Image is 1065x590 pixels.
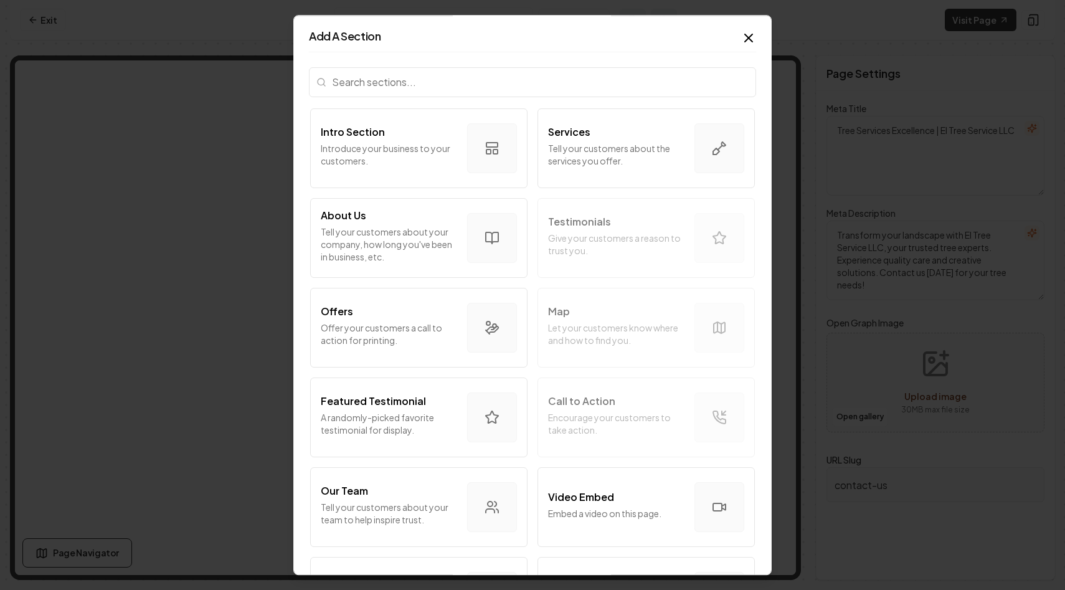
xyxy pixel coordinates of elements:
[548,490,614,505] p: Video Embed
[321,411,457,436] p: A randomly-picked favorite testimonial for display.
[321,142,457,167] p: Introduce your business to your customers.
[321,226,457,263] p: Tell your customers about your company, how long you've been in business, etc.
[321,304,353,319] p: Offers
[548,573,618,588] p: Custom Code
[537,467,755,547] button: Video EmbedEmbed a video on this page.
[548,142,684,167] p: Tell your customers about the services you offer.
[537,108,755,188] button: ServicesTell your customers about the services you offer.
[310,467,528,547] button: Our TeamTell your customers about your team to help inspire trust.
[310,198,528,278] button: About UsTell your customers about your company, how long you've been in business, etc.
[309,67,756,97] input: Search sections...
[310,378,528,457] button: Featured TestimonialA randomly-picked favorite testimonial for display.
[309,31,756,42] h2: Add A Section
[321,573,382,588] p: Our Process
[321,321,457,346] p: Offer your customers a call to action for printing.
[321,483,368,498] p: Our Team
[321,208,366,223] p: About Us
[321,501,457,526] p: Tell your customers about your team to help inspire trust.
[321,394,426,409] p: Featured Testimonial
[310,108,528,188] button: Intro SectionIntroduce your business to your customers.
[548,507,684,520] p: Embed a video on this page.
[548,125,590,140] p: Services
[310,288,528,368] button: OffersOffer your customers a call to action for printing.
[321,125,385,140] p: Intro Section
